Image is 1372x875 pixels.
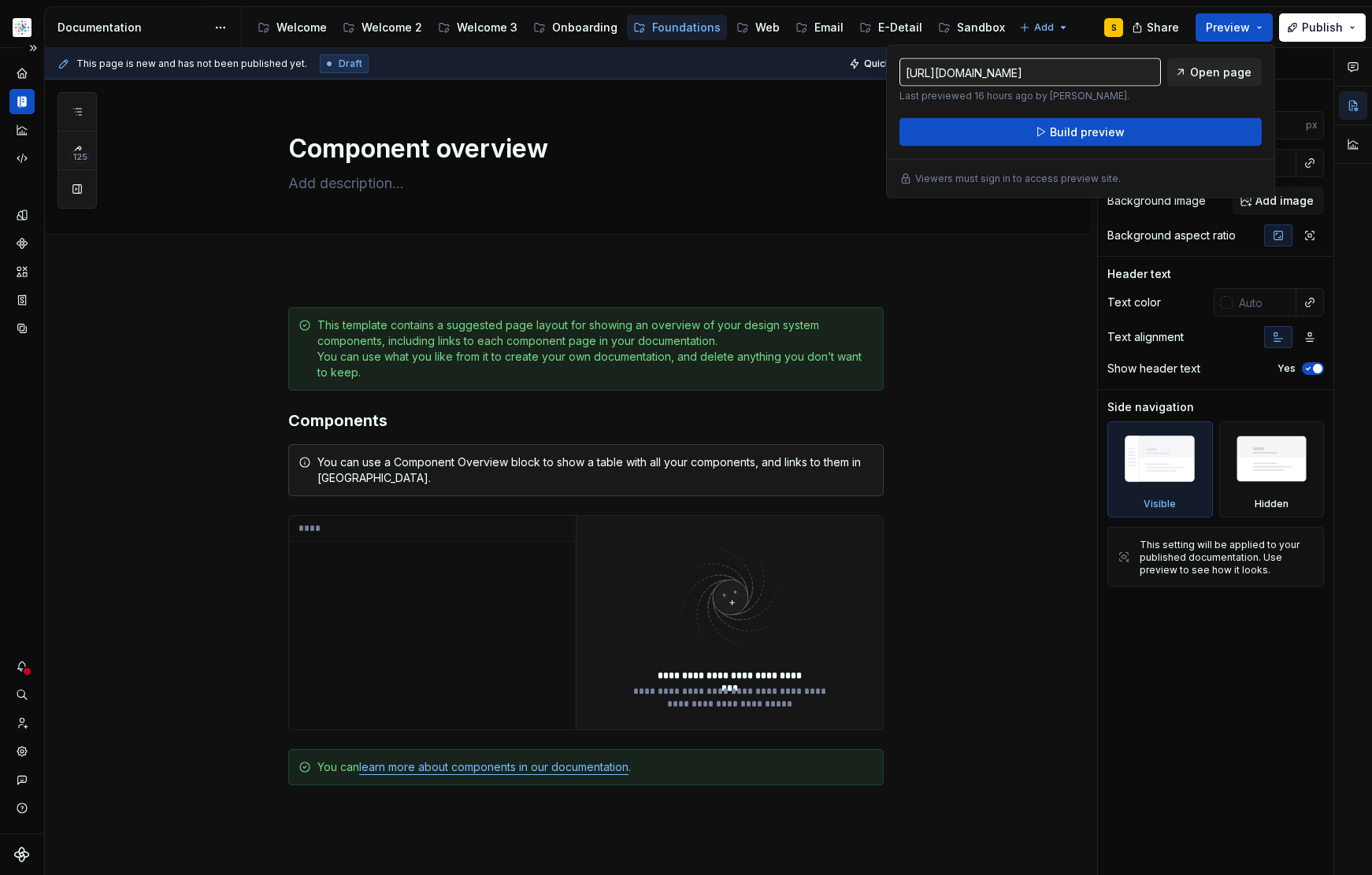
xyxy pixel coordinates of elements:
span: Share [1147,20,1179,35]
div: You can . [317,759,873,775]
button: Share [1124,13,1189,42]
a: Components [9,231,35,256]
div: Page tree [251,12,1011,43]
div: Hidden [1255,498,1289,510]
div: Welcome 3 [457,20,517,35]
span: Build preview [1050,124,1125,140]
a: Welcome 3 [432,15,524,40]
div: Foundations [652,20,721,35]
div: This setting will be applied to your published documentation. Use preview to see how it looks. [1140,539,1314,577]
a: Onboarding [527,15,624,40]
a: Design tokens [9,202,35,228]
a: Welcome [251,15,333,40]
a: Home [9,61,35,86]
div: This template contains a suggested page layout for showing an overview of your design system comp... [317,317,873,380]
button: Publish [1279,13,1366,42]
a: Documentation [9,89,35,114]
button: Expand sidebar [22,37,44,59]
p: Last previewed 16 hours ago by [PERSON_NAME]. [899,90,1161,102]
span: Quick preview [864,57,932,70]
a: Assets [9,259,35,284]
p: px [1306,119,1318,132]
a: Data sources [9,316,35,341]
input: Auto [1245,111,1306,139]
button: Contact support [9,767,35,792]
div: Email [814,20,844,35]
span: 125 [70,150,90,163]
p: Viewers must sign in to access preview site. [915,172,1121,185]
h3: Components [288,410,884,432]
img: b2369ad3-f38c-46c1-b2a2-f2452fdbdcd2.png [13,18,32,37]
div: Side navigation [1107,399,1194,415]
div: Welcome 2 [362,20,422,35]
span: This page is new and has not been published yet. [76,57,307,70]
span: Add [1034,21,1054,34]
div: Visible [1144,498,1176,510]
span: Draft [339,57,362,70]
div: Header text [1107,266,1171,282]
span: Preview [1206,20,1250,35]
a: Invite team [9,710,35,736]
a: Foundations [627,15,727,40]
button: Notifications [9,654,35,679]
div: Welcome [276,20,327,35]
span: Open page [1190,65,1251,80]
a: Sandbox [932,15,1011,40]
a: Welcome 2 [336,15,428,40]
button: Add [1014,17,1073,39]
div: Sandbox [957,20,1005,35]
div: S [1111,21,1117,34]
a: Open page [1167,58,1262,87]
button: Quick preview [844,53,939,75]
button: Add image [1233,187,1324,215]
div: Show header text [1107,361,1200,376]
button: Preview [1196,13,1273,42]
a: Email [789,15,850,40]
a: learn more about components in our documentation [359,760,629,773]
div: Background aspect ratio [1107,228,1236,243]
div: Text alignment [1107,329,1184,345]
svg: Supernova Logo [14,847,30,862]
a: E-Detail [853,15,929,40]
div: Onboarding [552,20,617,35]
div: Visible [1107,421,1213,517]
span: Publish [1302,20,1343,35]
span: Add image [1255,193,1314,209]
div: You can use a Component Overview block to show a table with all your components, and links to the... [317,454,873,486]
div: Text color [1107,295,1161,310]
a: Web [730,15,786,40]
label: Yes [1277,362,1296,375]
div: Hidden [1219,421,1325,517]
div: E-Detail [878,20,922,35]
input: Auto [1233,288,1296,317]
a: Analytics [9,117,35,143]
textarea: Component overview [285,130,881,168]
div: Documentation [57,20,206,35]
a: Storybook stories [9,287,35,313]
div: Background image [1107,193,1206,209]
a: Settings [9,739,35,764]
a: Code automation [9,146,35,171]
button: Build preview [899,118,1262,146]
button: Search ⌘K [9,682,35,707]
div: Web [755,20,780,35]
